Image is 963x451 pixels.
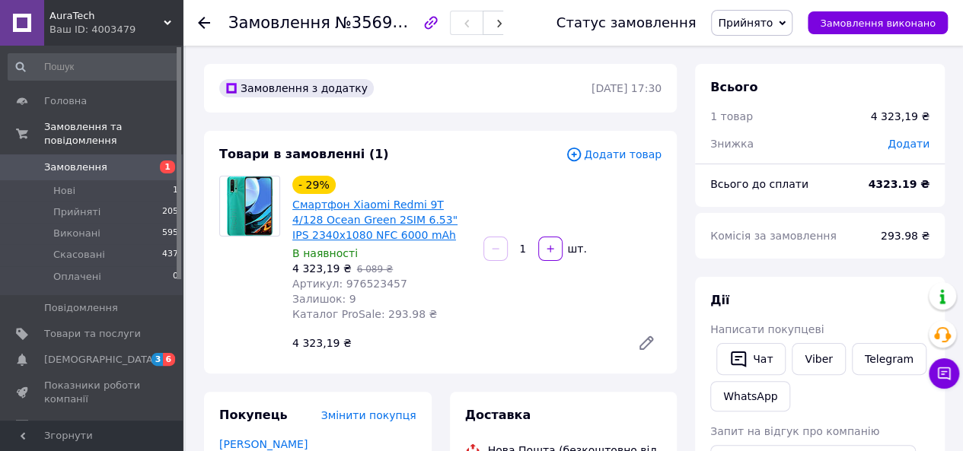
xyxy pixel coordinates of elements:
[162,227,178,240] span: 595
[710,323,824,335] span: Написати покупцеві
[53,248,105,262] span: Скасовані
[44,301,118,315] span: Повідомлення
[44,353,157,367] span: [DEMOGRAPHIC_DATA]
[357,264,393,275] span: 6 089 ₴
[852,343,926,375] a: Telegram
[219,408,288,422] span: Покупець
[566,146,662,163] span: Додати товар
[556,15,697,30] div: Статус замовлення
[151,353,164,366] span: 3
[292,308,437,320] span: Каталог ProSale: 293.98 ₴
[163,353,175,366] span: 6
[8,53,180,81] input: Пошук
[792,343,845,375] a: Viber
[292,199,458,241] a: Смартфон Xiaomi Redmi 9T 4/128 Ocean Green 2SIM 6.53" IPS 2340x1080 NFC 6000 mAh
[44,94,87,108] span: Головна
[292,293,356,305] span: Залишок: 9
[53,227,100,240] span: Виконані
[160,160,175,173] span: 1
[228,14,330,32] span: Замовлення
[321,409,416,421] span: Змінити покупця
[868,178,930,190] b: 4323.19 ₴
[53,205,100,219] span: Прийняті
[44,419,84,433] span: Відгуки
[710,293,729,307] span: Дії
[198,15,210,30] div: Повернутися назад
[335,13,443,32] span: №356917900
[162,248,178,262] span: 437
[162,205,178,219] span: 205
[718,17,773,29] span: Прийнято
[888,138,930,150] span: Додати
[53,270,101,284] span: Оплачені
[292,247,358,259] span: В наявності
[870,109,930,124] div: 4 323,19 ₴
[227,176,273,236] img: Смартфон Xiaomi Redmi 9T 4/128 Ocean Green 2SIM 6.53" IPS 2340x1080 NFC 6000 mAh
[219,79,374,97] div: Замовлення з додатку
[49,23,183,37] div: Ваш ID: 4003479
[820,17,936,29] span: Замовлення виконано
[710,230,837,242] span: Комісія за замовлення
[710,110,753,122] span: 1 товар
[53,184,75,198] span: Нові
[44,120,183,148] span: Замовлення та повідомлення
[286,332,625,354] div: 4 323,19 ₴
[881,230,930,242] span: 293.98 ₴
[292,262,352,275] span: 4 323,19 ₴
[44,327,141,341] span: Товари та послуги
[929,358,959,389] button: Чат з покупцем
[292,176,336,194] div: - 29%
[710,80,757,94] span: Всього
[710,138,754,150] span: Знижка
[219,438,308,450] a: [PERSON_NAME]
[49,9,164,23] span: AuraTech
[564,241,588,256] div: шт.
[44,160,107,174] span: Замовлення
[631,328,662,358] a: Редагувати
[808,11,948,34] button: Замовлення виконано
[173,270,178,284] span: 0
[219,147,389,161] span: Товари в замовленні (1)
[716,343,786,375] button: Чат
[592,82,662,94] time: [DATE] 17:30
[44,379,141,406] span: Показники роботи компанії
[710,425,879,437] span: Запит на відгук про компанію
[292,278,407,290] span: Артикул: 976523457
[465,408,531,422] span: Доставка
[710,381,790,411] a: WhatsApp
[173,184,178,198] span: 1
[710,178,808,190] span: Всього до сплати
